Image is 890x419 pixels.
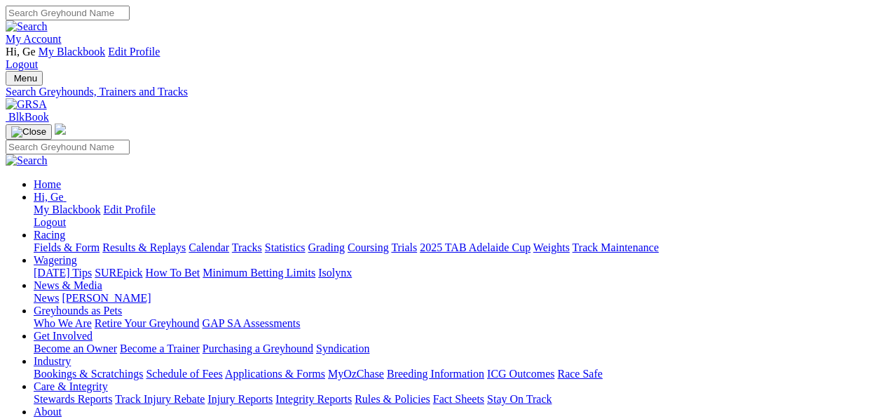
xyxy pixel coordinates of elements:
[6,46,884,71] div: My Account
[6,124,52,140] button: Toggle navigation
[6,86,884,98] a: Search Greyhounds, Trainers and Tracks
[6,98,47,111] img: GRSA
[232,241,262,253] a: Tracks
[487,393,552,405] a: Stay On Track
[34,241,884,254] div: Racing
[34,317,884,330] div: Greyhounds as Pets
[387,368,484,380] a: Breeding Information
[34,204,101,215] a: My Blackbook
[391,241,417,253] a: Trials
[557,368,602,380] a: Race Safe
[34,342,117,354] a: Become an Owner
[104,204,156,215] a: Edit Profile
[203,342,313,354] a: Purchasing a Greyhound
[108,46,160,58] a: Edit Profile
[355,393,430,405] a: Rules & Policies
[34,292,884,305] div: News & Media
[6,111,49,123] a: BlkBook
[55,124,66,135] img: logo-grsa-white.png
[8,111,49,123] span: BlkBook
[34,267,884,279] div: Wagering
[34,204,884,229] div: Hi, Ge
[34,393,112,405] a: Stewards Reports
[308,241,345,253] a: Grading
[34,342,884,355] div: Get Involved
[316,342,369,354] a: Syndication
[14,73,37,84] span: Menu
[34,292,59,304] a: News
[420,241,530,253] a: 2025 TAB Adelaide Cup
[102,241,186,253] a: Results & Replays
[34,368,884,380] div: Industry
[115,393,205,405] a: Track Injury Rebate
[34,178,61,190] a: Home
[34,406,62,418] a: About
[34,216,66,228] a: Logout
[203,267,315,279] a: Minimum Betting Limits
[34,368,143,380] a: Bookings & Scratchings
[95,267,142,279] a: SUREpick
[34,279,102,291] a: News & Media
[34,317,92,329] a: Who We Are
[34,267,92,279] a: [DATE] Tips
[328,368,384,380] a: MyOzChase
[34,355,71,367] a: Industry
[34,191,64,203] span: Hi, Ge
[225,368,325,380] a: Applications & Forms
[146,267,200,279] a: How To Bet
[6,33,62,45] a: My Account
[265,241,306,253] a: Statistics
[487,368,554,380] a: ICG Outcomes
[6,71,43,86] button: Toggle navigation
[6,58,38,70] a: Logout
[433,393,484,405] a: Fact Sheets
[95,317,200,329] a: Retire Your Greyhound
[34,330,93,342] a: Get Involved
[120,342,200,354] a: Become a Trainer
[34,393,884,406] div: Care & Integrity
[207,393,273,405] a: Injury Reports
[62,292,151,304] a: [PERSON_NAME]
[34,380,108,392] a: Care & Integrity
[6,46,36,58] span: Hi, Ge
[11,126,46,138] img: Close
[573,241,659,253] a: Track Maintenance
[34,254,77,266] a: Wagering
[348,241,389,253] a: Coursing
[533,241,570,253] a: Weights
[39,46,106,58] a: My Blackbook
[6,154,48,167] img: Search
[146,368,222,380] a: Schedule of Fees
[6,6,130,20] input: Search
[34,241,100,253] a: Fields & Form
[6,140,130,154] input: Search
[189,241,229,253] a: Calendar
[6,20,48,33] img: Search
[203,317,301,329] a: GAP SA Assessments
[275,393,352,405] a: Integrity Reports
[34,229,65,241] a: Racing
[34,191,67,203] a: Hi, Ge
[34,305,122,317] a: Greyhounds as Pets
[318,267,352,279] a: Isolynx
